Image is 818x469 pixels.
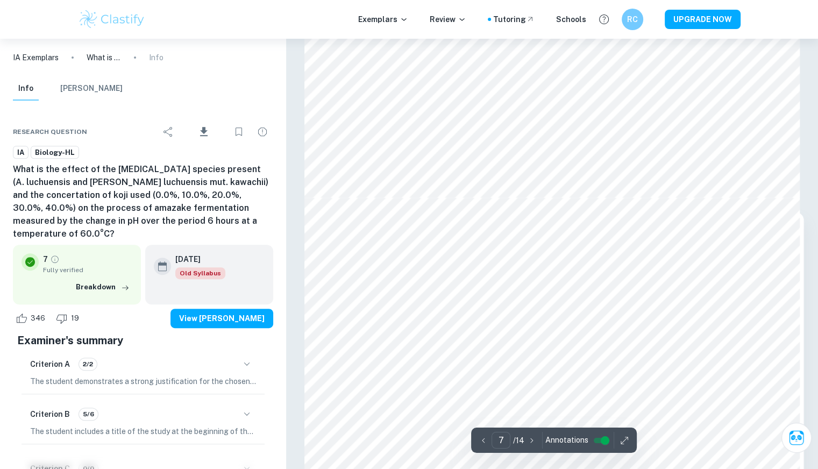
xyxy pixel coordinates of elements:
[149,52,163,63] p: Info
[50,254,60,264] a: Grade fully verified
[53,310,85,327] div: Dislike
[30,425,256,437] p: The student includes a title of the study at the beginning of the work, pointing out the main foc...
[87,52,121,63] p: What is the effect of the [MEDICAL_DATA] species present (A. luchuensis and [PERSON_NAME] luchuen...
[30,358,70,370] h6: Criterion A
[665,10,741,29] button: UPGRADE NOW
[30,408,70,420] h6: Criterion B
[228,121,250,143] div: Bookmark
[175,267,225,279] span: Old Syllabus
[65,313,85,324] span: 19
[545,435,588,446] span: Annotations
[60,77,123,101] button: [PERSON_NAME]
[79,409,98,419] span: 5/6
[31,147,79,158] span: Biology-HL
[43,265,132,275] span: Fully verified
[17,332,269,349] h5: Examiner's summary
[78,9,146,30] img: Clastify logo
[25,313,51,324] span: 346
[31,146,79,159] a: Biology-HL
[158,121,179,143] div: Share
[175,267,225,279] div: Starting from the May 2025 session, the Biology IA requirements have changed. It's OK to refer to...
[170,309,273,328] button: View [PERSON_NAME]
[430,13,466,25] p: Review
[595,10,613,29] button: Help and Feedback
[493,13,535,25] a: Tutoring
[13,52,59,63] a: IA Exemplars
[252,121,273,143] div: Report issue
[13,147,28,158] span: IA
[79,359,97,369] span: 2/2
[13,77,39,101] button: Info
[181,118,226,146] div: Download
[13,146,29,159] a: IA
[513,435,524,446] p: / 14
[781,423,812,453] button: Ask Clai
[30,375,256,387] p: The student demonstrates a strong justification for the chosen topic and research question by tho...
[13,163,273,240] h6: What is the effect of the [MEDICAL_DATA] species present (A. luchuensis and [PERSON_NAME] luchuen...
[358,13,408,25] p: Exemplars
[175,253,217,265] h6: [DATE]
[43,253,48,265] p: 7
[73,279,132,295] button: Breakdown
[13,127,87,137] span: Research question
[13,310,51,327] div: Like
[626,13,638,25] h6: RC
[622,9,643,30] button: RC
[556,13,586,25] a: Schools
